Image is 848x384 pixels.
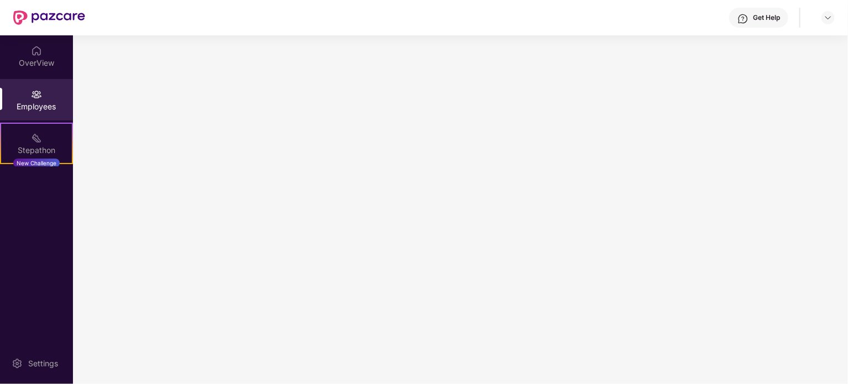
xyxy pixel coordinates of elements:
[12,358,23,369] img: svg+xml;base64,PHN2ZyBpZD0iU2V0dGluZy0yMHgyMCIgeG1sbnM9Imh0dHA6Ly93d3cudzMub3JnLzIwMDAvc3ZnIiB3aW...
[25,358,61,369] div: Settings
[753,13,780,22] div: Get Help
[824,13,833,22] img: svg+xml;base64,PHN2ZyBpZD0iRHJvcGRvd24tMzJ4MzIiIHhtbG5zPSJodHRwOi8vd3d3LnczLm9yZy8yMDAwL3N2ZyIgd2...
[737,13,748,24] img: svg+xml;base64,PHN2ZyBpZD0iSGVscC0zMngzMiIgeG1sbnM9Imh0dHA6Ly93d3cudzMub3JnLzIwMDAvc3ZnIiB3aWR0aD...
[31,89,42,100] img: svg+xml;base64,PHN2ZyBpZD0iRW1wbG95ZWVzIiB4bWxucz0iaHR0cDovL3d3dy53My5vcmcvMjAwMC9zdmciIHdpZHRoPS...
[31,133,42,144] img: svg+xml;base64,PHN2ZyB4bWxucz0iaHR0cDovL3d3dy53My5vcmcvMjAwMC9zdmciIHdpZHRoPSIyMSIgaGVpZ2h0PSIyMC...
[31,45,42,56] img: svg+xml;base64,PHN2ZyBpZD0iSG9tZSIgeG1sbnM9Imh0dHA6Ly93d3cudzMub3JnLzIwMDAvc3ZnIiB3aWR0aD0iMjAiIG...
[1,145,72,156] div: Stepathon
[13,159,60,167] div: New Challenge
[13,10,85,25] img: New Pazcare Logo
